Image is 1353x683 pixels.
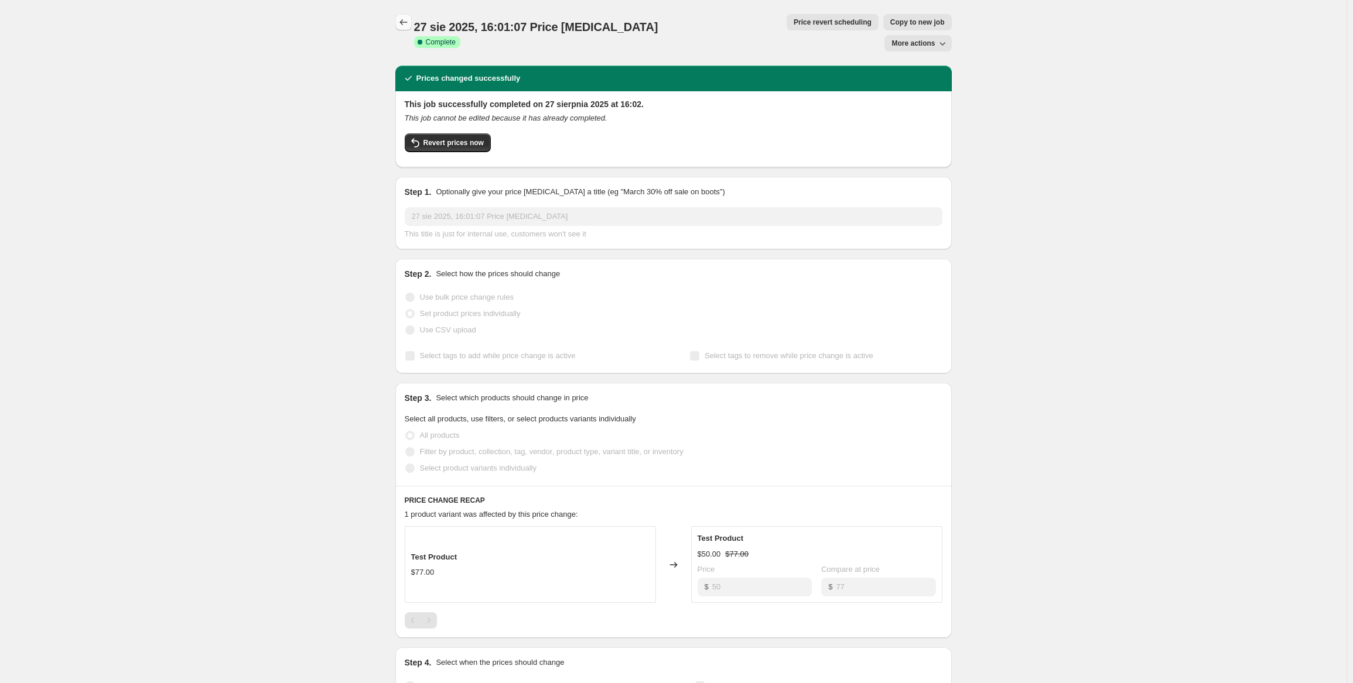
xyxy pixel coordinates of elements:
span: Test Product [411,552,457,561]
h2: This job successfully completed on 27 sierpnia 2025 at 16:02. [405,98,942,110]
h2: Step 2. [405,268,432,280]
p: Select how the prices should change [436,268,560,280]
strike: $77.00 [725,548,749,560]
span: Select all products, use filters, or select products variants individually [405,414,636,423]
span: 27 sie 2025, 16:01:07 Price [MEDICAL_DATA] [414,20,658,33]
p: Select when the prices should change [436,657,564,668]
p: Optionally give your price [MEDICAL_DATA] a title (eg "March 30% off sale on boots") [436,186,725,198]
span: Use bulk price change rules [420,293,514,301]
p: Select which products should change in price [436,392,588,404]
span: Filter by product, collection, tag, vendor, product type, variant title, or inventory [420,447,684,456]
span: Complete [426,37,456,47]
button: Revert prices now [405,133,491,152]
h2: Step 1. [405,186,432,198]
h6: PRICE CHANGE RECAP [405,496,942,505]
button: Price revert scheduling [787,14,879,30]
span: Revert prices now [423,138,484,147]
span: Compare at price [821,565,880,574]
div: $77.00 [411,567,435,578]
i: This job cannot be edited because it has already completed. [405,114,607,122]
span: Select product variants individually [420,464,537,472]
button: More actions [884,35,951,52]
h2: Step 3. [405,392,432,404]
button: Price change jobs [395,14,412,30]
span: Use CSV upload [420,325,476,334]
span: Price revert scheduling [794,18,872,27]
span: 1 product variant was affected by this price change: [405,510,578,519]
span: Select tags to add while price change is active [420,351,576,360]
span: More actions [891,39,935,48]
div: $50.00 [698,548,721,560]
span: $ [828,582,832,591]
span: This title is just for internal use, customers won't see it [405,229,586,238]
span: All products [420,431,460,440]
span: $ [705,582,709,591]
nav: Pagination [405,612,437,629]
span: Price [698,565,715,574]
button: Copy to new job [883,14,952,30]
span: Set product prices individually [420,309,521,318]
span: Copy to new job [890,18,945,27]
h2: Step 4. [405,657,432,668]
h2: Prices changed successfully [416,73,521,84]
span: Test Product [698,534,744,543]
input: 30% off holiday sale [405,207,942,226]
span: Select tags to remove while price change is active [705,351,873,360]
